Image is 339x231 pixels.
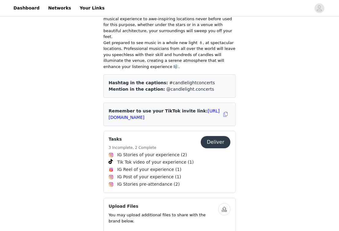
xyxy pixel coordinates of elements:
[109,167,114,172] img: Instagram Reels Icon
[109,136,156,142] h4: Tasks
[117,174,181,180] span: IG Post of your experience (1)
[103,10,236,40] p: Candlelight concerts bring the magic of a live, multi-sensory musical experience to awe-inspiring...
[117,181,180,187] span: IG Stories pre-attendance (2)
[76,1,108,15] a: Your Links
[10,1,43,15] a: Dashboard
[117,159,194,165] span: Tik Tok video of your experience (1)
[109,108,220,120] span: Remember to use your TikTok invite link:
[44,1,75,15] a: Networks
[109,87,165,92] span: Mention in the caption:
[169,80,215,85] span: #candlelightconcerts
[103,131,236,193] div: Tasks
[316,3,322,13] div: avatar
[109,182,114,187] img: Instagram Icon
[109,80,168,85] span: Hashtag in the captions:
[117,166,181,173] span: IG Reel of your experience (1)
[109,175,114,180] img: Instagram Icon
[109,153,114,157] img: Instagram Icon
[109,203,218,210] h4: Upload Files
[117,152,187,158] span: IG Stories of your experience (2)
[103,40,236,70] p: Get prepared to see music in a whole new light 🕯, at spectacular locations. Professional musician...
[166,87,214,92] span: @candlelight.concerts
[109,212,218,224] p: You may upload additional files to share with the brand below.
[201,136,230,148] button: Deliver
[109,145,156,150] h5: 3 Incomplete, 2 Complete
